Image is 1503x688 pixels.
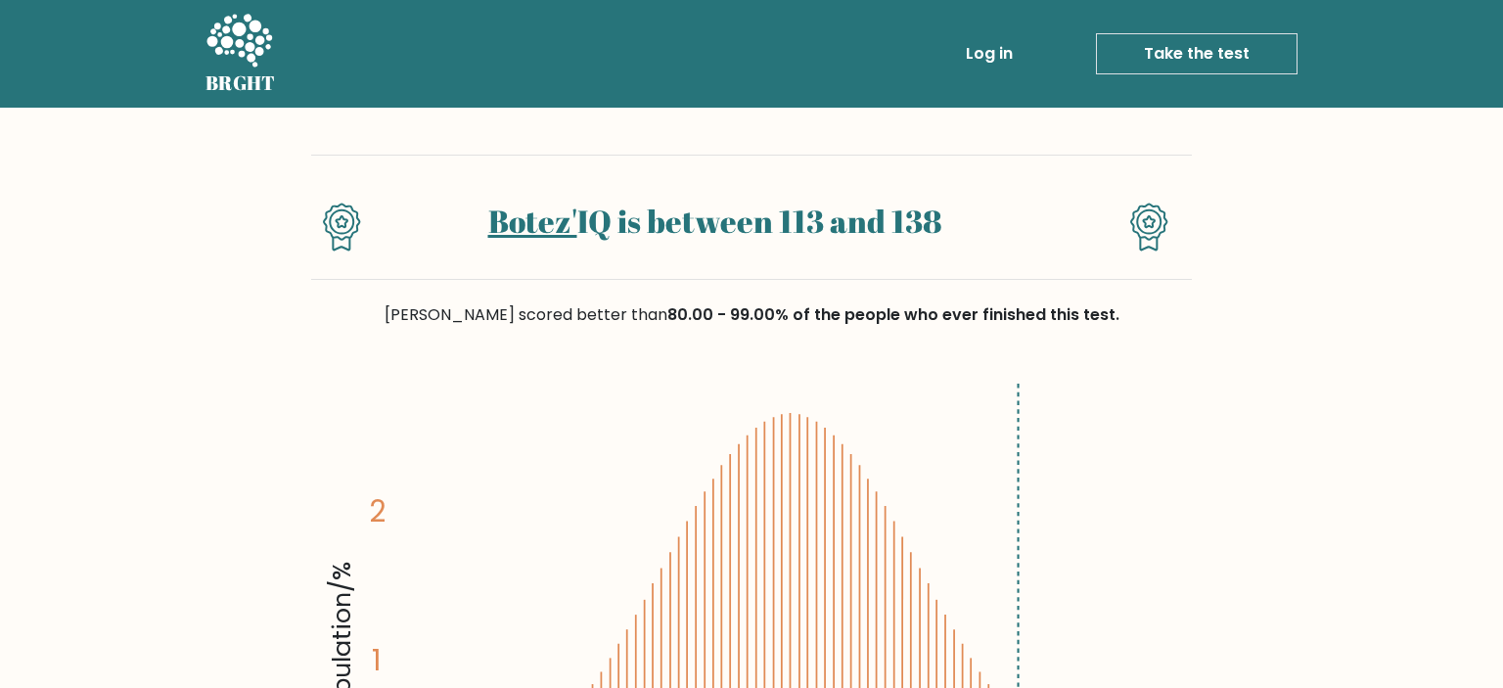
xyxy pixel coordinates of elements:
[205,71,276,95] h5: BRGHT
[369,492,386,532] tspan: 2
[958,34,1021,73] a: Log in
[396,203,1033,240] h1: IQ is between 113 and 138
[205,8,276,100] a: BRGHT
[488,200,577,242] a: Botez'
[667,303,1119,326] span: 80.00 - 99.00% of the people who ever finished this test.
[311,303,1192,327] div: [PERSON_NAME] scored better than
[372,640,382,680] tspan: 1
[1096,33,1298,74] a: Take the test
